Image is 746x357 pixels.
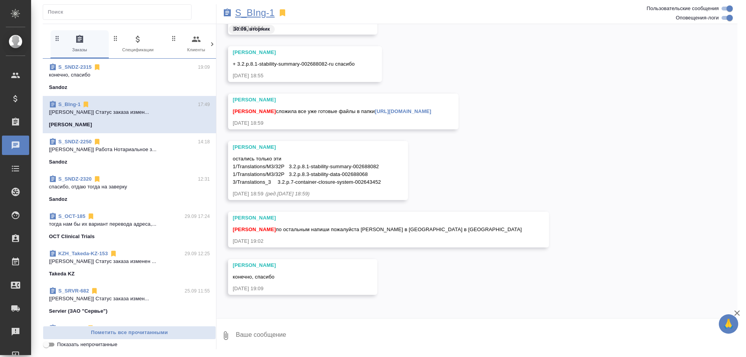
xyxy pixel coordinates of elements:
div: [PERSON_NAME] [233,214,522,222]
a: S_SNDZ-2315 [58,64,92,70]
span: [PERSON_NAME] [233,108,276,114]
p: тогда нам бы их вариант перевода адреса,... [49,220,210,228]
div: S_OCT-18529.09 17:24тогда нам бы их вариант перевода адреса,...OCT Clinical Trials [43,208,216,245]
p: Takeda KZ [49,270,75,278]
p: Sandoz [49,84,67,91]
svg: Зажми и перетащи, чтобы поменять порядок вкладок [54,35,61,42]
p: 17:49 [198,101,210,108]
svg: Отписаться [82,101,90,108]
span: Пользовательские сообщения [647,5,719,12]
p: [[PERSON_NAME]] Работа Нотариальное з... [49,146,210,153]
div: S_KSF-39322.09 01:01[Бот] Спецификация OTP-13176 созданаКрасфарма [43,320,216,357]
p: [[PERSON_NAME]] Статус заказа измен... [49,295,210,303]
a: S_BIng-1 [58,101,80,107]
p: 19:09 [198,63,210,71]
p: Sandoz [49,158,67,166]
div: S_SRVR-68225.09 11:55[[PERSON_NAME]] Статус заказа измен...Servier (ЗАО "Сервье") [43,282,216,320]
div: S_SNDZ-231519:09конечно, спасибоSandoz [43,59,216,96]
span: сложила все уже готовые файлы в папки [233,108,431,114]
svg: Отписаться [93,138,101,146]
a: S_OCT-185 [58,213,85,219]
span: + 3.2.p.8.1-stability-summary-002688082-ru спасибо [233,61,355,67]
span: (ред. [DATE] 18:59 ) [265,191,310,197]
div: KZH_Takeda-KZ-15329.09 12:25[[PERSON_NAME]] Статус заказа изменен ...Takeda KZ [43,245,216,282]
svg: Отписаться [87,324,94,332]
svg: Отписаться [110,250,117,258]
div: S_SNDZ-225014:18[[PERSON_NAME]] Работа Нотариальное з...Sandoz [43,133,216,171]
p: 29.09 17:24 [185,212,210,220]
div: S_BIng-117:49[[PERSON_NAME]] Статус заказа измен...[PERSON_NAME] [43,96,216,133]
div: [DATE] 19:02 [233,237,522,245]
p: [PERSON_NAME] [49,121,92,129]
span: по остальным напиши пожалуйста [PERSON_NAME] в [GEOGRAPHIC_DATA] в [GEOGRAPHIC_DATA] [233,226,522,232]
button: Пометить все прочитанными [43,326,216,340]
a: S_SRVR-682 [58,288,89,294]
p: Sandoz [49,195,67,203]
p: [[PERSON_NAME]] Статус заказа измен... [49,108,210,116]
span: Заказы [54,35,106,54]
div: [DATE] 19:09 [233,285,350,293]
div: [PERSON_NAME] [233,96,431,104]
svg: Отписаться [93,63,101,71]
div: S_SNDZ-232012:31спасибо, отдаю тогда на заверкуSandoz [43,171,216,208]
span: Оповещения-логи [676,14,719,22]
p: [[PERSON_NAME]] Статус заказа изменен ... [49,258,210,265]
span: 🙏 [722,316,735,332]
div: [DATE] 18:55 [233,72,355,80]
p: 25.09 11:55 [185,287,210,295]
span: [PERSON_NAME] [233,226,276,232]
span: остались только эти 1/Translations/M3/32P 3.2.p.8.1-stability-summary-002688082 1/Translations/M3... [233,156,381,185]
div: [DATE] 18:59 [233,190,381,198]
svg: Зажми и перетащи, чтобы поменять порядок вкладок [170,35,178,42]
span: конечно, спасибо [233,274,274,280]
span: Спецификации [112,35,164,54]
svg: Зажми и перетащи, чтобы поменять порядок вкладок [112,35,119,42]
a: S_SNDZ-2320 [58,176,92,182]
span: Показать непрочитанные [57,341,117,348]
input: Поиск [48,7,191,17]
p: конечно, спасибо [49,71,210,79]
p: 22.09 01:01 [185,324,210,332]
div: [PERSON_NAME] [233,143,381,151]
svg: Отписаться [87,212,95,220]
p: OCT Clinical Trials [49,233,95,240]
a: S_KSF-393 [58,325,85,331]
p: 14:18 [198,138,210,146]
p: спасибо, отдаю тогда на заверку [49,183,210,191]
svg: Отписаться [93,175,101,183]
a: S_SNDZ-2250 [58,139,92,145]
button: 🙏 [719,314,738,334]
p: Servier (ЗАО "Сервье") [49,307,108,315]
a: KZH_Takeda-KZ-153 [58,251,108,256]
div: [PERSON_NAME] [233,49,355,56]
p: 29.09 12:25 [185,250,210,258]
a: S_BIng-1 [235,9,275,17]
div: [PERSON_NAME] [233,261,350,269]
p: 30.09, вторник [234,25,270,33]
div: [DATE] 18:59 [233,119,431,127]
span: Пометить все прочитанными [47,328,212,337]
p: 12:31 [198,175,210,183]
a: [URL][DOMAIN_NAME] [375,108,431,114]
span: Клиенты [170,35,222,54]
svg: Отписаться [91,287,98,295]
